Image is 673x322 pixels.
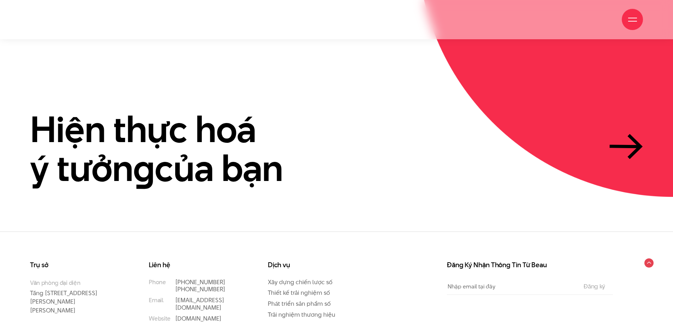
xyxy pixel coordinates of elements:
[149,297,163,304] small: Email
[149,262,239,269] h3: Liên hệ
[30,110,643,187] a: Hiện thực hoáý tưởngcủa bạn
[175,278,225,286] a: [PHONE_NUMBER]
[30,262,120,269] h3: Trụ sở
[175,296,224,312] a: [EMAIL_ADDRESS][DOMAIN_NAME]
[175,285,225,293] a: [PHONE_NUMBER]
[582,283,607,289] input: Đăng ký
[30,279,120,287] small: Văn phòng đại diện
[133,143,155,193] en: g
[447,262,613,269] h3: Đăng Ký Nhận Thông Tin Từ Beau
[268,262,358,269] h3: Dịch vụ
[268,299,331,308] a: Phát triển sản phẩm số
[268,278,332,286] a: Xây dựng chiến lược số
[268,288,330,297] a: Thiết kế trải nghiệm số
[30,110,283,187] h2: Hiện thực hoá ý tưởn của bạn
[268,310,335,319] a: Trải nghiệm thương hiệu
[149,279,166,286] small: Phone
[30,279,120,315] p: Tầng [STREET_ADDRESS][PERSON_NAME][PERSON_NAME]
[447,279,576,294] input: Nhập email tại đây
